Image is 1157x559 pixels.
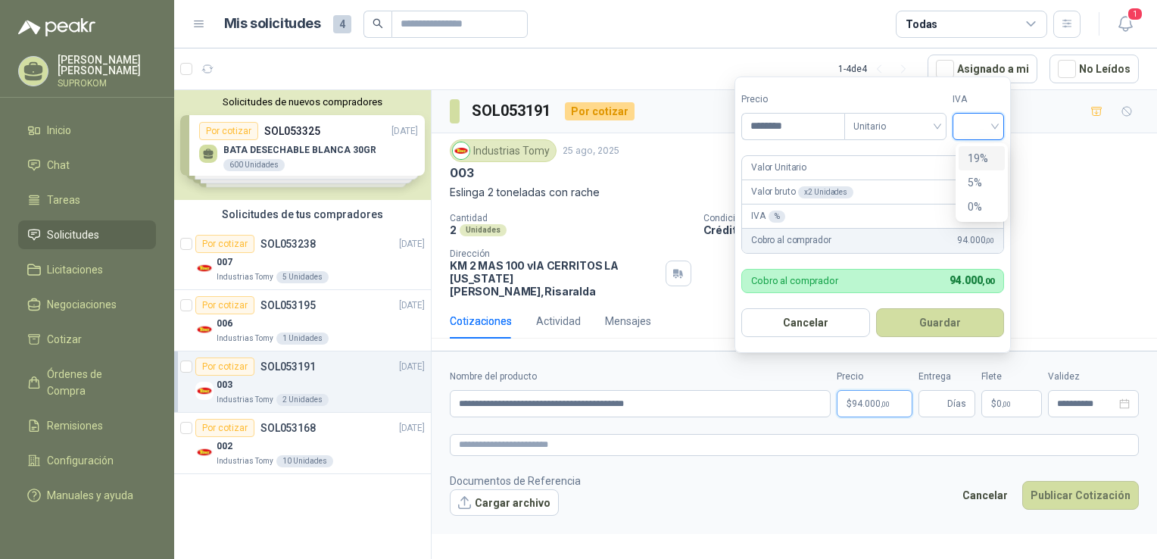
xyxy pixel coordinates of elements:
[959,170,1005,195] div: 5%
[982,276,994,286] span: ,00
[195,320,214,339] img: Company Logo
[174,351,431,413] a: Por cotizarSOL053191[DATE] Company Logo003Industrias Tomy2 Unidades
[217,378,232,392] p: 003
[399,237,425,251] p: [DATE]
[174,290,431,351] a: Por cotizarSOL053195[DATE] Company Logo006Industrias Tomy1 Unidades
[565,102,635,120] div: Por cotizar
[18,325,156,354] a: Cotizar
[1022,481,1139,510] button: Publicar Cotización
[450,370,831,384] label: Nombre del producto
[174,413,431,474] a: Por cotizarSOL053168[DATE] Company Logo002Industrias Tomy10 Unidades
[953,92,1004,107] label: IVA
[853,115,937,138] span: Unitario
[195,358,254,376] div: Por cotizar
[47,331,82,348] span: Cotizar
[968,198,996,215] div: 0%
[450,223,457,236] p: 2
[18,360,156,405] a: Órdenes de Compra
[47,226,99,243] span: Solicitudes
[472,99,553,123] h3: SOL053191
[260,239,316,249] p: SOL053238
[563,144,619,158] p: 25 ago, 2025
[18,18,95,36] img: Logo peakr
[605,313,651,329] div: Mensajes
[276,394,329,406] div: 2 Unidades
[260,361,316,372] p: SOL053191
[957,233,994,248] span: 94.000
[399,421,425,436] p: [DATE]
[991,399,996,408] span: $
[751,209,785,223] p: IVA
[769,211,786,223] div: %
[947,391,966,417] span: Días
[968,174,996,191] div: 5%
[950,274,994,286] span: 94.000
[968,150,996,167] div: 19%
[47,261,103,278] span: Licitaciones
[751,185,853,199] p: Valor bruto
[18,151,156,180] a: Chat
[217,333,273,345] p: Industrias Tomy
[536,313,581,329] div: Actividad
[1002,400,1011,408] span: ,00
[18,186,156,214] a: Tareas
[47,296,117,313] span: Negociaciones
[876,308,1005,337] button: Guardar
[450,184,1139,201] p: Eslinga 2 toneladas con rache
[450,165,473,181] p: 003
[703,213,1152,223] p: Condición de pago
[741,308,870,337] button: Cancelar
[18,446,156,475] a: Configuración
[460,224,507,236] div: Unidades
[1049,55,1139,83] button: No Leídos
[906,16,937,33] div: Todas
[276,455,333,467] div: 10 Unidades
[838,57,915,81] div: 1 - 4 de 4
[18,220,156,249] a: Solicitudes
[276,333,329,345] div: 1 Unidades
[981,390,1042,417] p: $ 0,00
[18,255,156,284] a: Licitaciones
[399,360,425,374] p: [DATE]
[47,157,70,173] span: Chat
[453,142,469,159] img: Company Logo
[1112,11,1139,38] button: 1
[450,213,691,223] p: Cantidad
[959,195,1005,219] div: 0%
[174,229,431,290] a: Por cotizarSOL053238[DATE] Company Logo007Industrias Tomy5 Unidades
[18,290,156,319] a: Negociaciones
[881,400,890,408] span: ,00
[450,313,512,329] div: Cotizaciones
[47,487,133,504] span: Manuales y ayuda
[450,259,660,298] p: KM 2 MAS 100 vIA CERRITOS LA [US_STATE] [PERSON_NAME] , Risaralda
[751,276,838,286] p: Cobro al comprador
[217,255,232,270] p: 007
[1048,370,1139,384] label: Validez
[217,394,273,406] p: Industrias Tomy
[333,15,351,33] span: 4
[47,417,103,434] span: Remisiones
[837,390,912,417] p: $94.000,00
[751,161,806,175] p: Valor Unitario
[751,233,831,248] p: Cobro al comprador
[58,55,156,76] p: [PERSON_NAME] [PERSON_NAME]
[18,116,156,145] a: Inicio
[260,423,316,433] p: SOL053168
[195,259,214,277] img: Company Logo
[195,382,214,400] img: Company Logo
[195,443,214,461] img: Company Logo
[450,139,557,162] div: Industrias Tomy
[174,200,431,229] div: Solicitudes de tus compradores
[47,366,142,399] span: Órdenes de Compra
[985,236,994,245] span: ,00
[174,90,431,200] div: Solicitudes de nuevos compradoresPor cotizarSOL053325[DATE] BATA DESECHABLE BLANCA 30GR600 Unidad...
[996,399,1011,408] span: 0
[18,481,156,510] a: Manuales y ayuda
[450,473,581,489] p: Documentos de Referencia
[450,489,559,517] button: Cargar archivo
[217,271,273,283] p: Industrias Tomy
[981,370,1042,384] label: Flete
[928,55,1037,83] button: Asignado a mi
[217,439,232,454] p: 002
[195,235,254,253] div: Por cotizar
